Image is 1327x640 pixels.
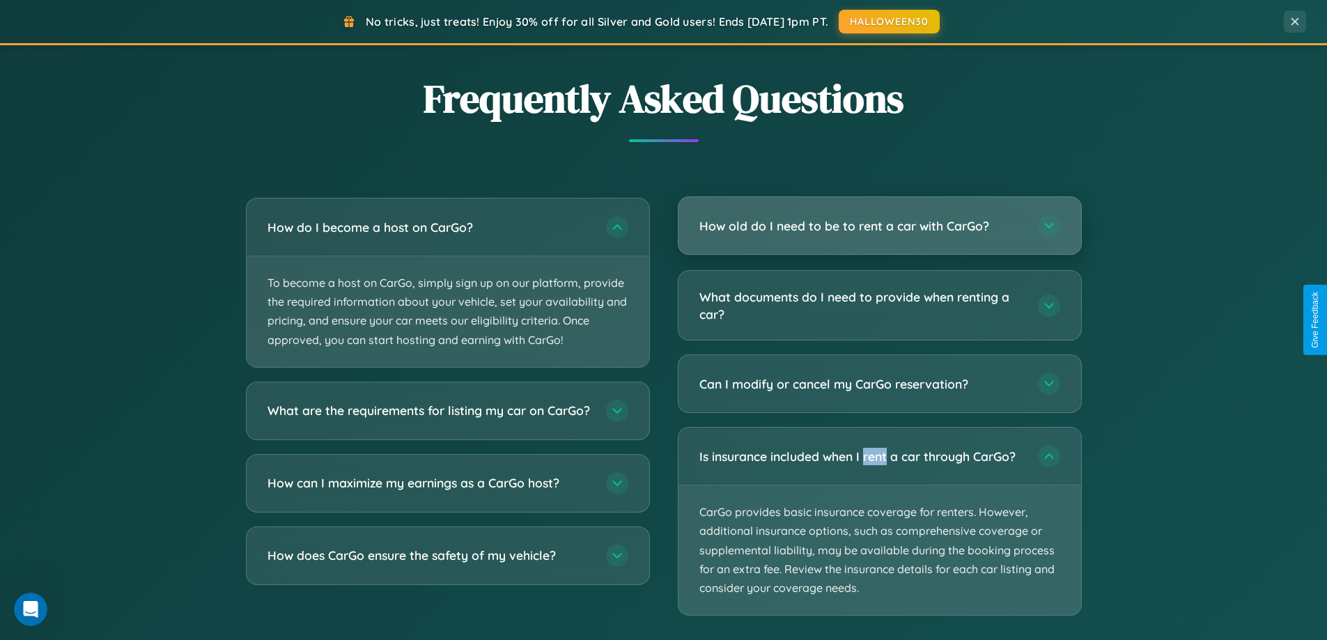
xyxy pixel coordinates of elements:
h3: How do I become a host on CarGo? [267,219,592,236]
p: To become a host on CarGo, simply sign up on our platform, provide the required information about... [247,256,649,367]
div: Give Feedback [1310,292,1320,348]
iframe: Intercom live chat [14,593,47,626]
h3: What are the requirements for listing my car on CarGo? [267,402,592,419]
h3: Is insurance included when I rent a car through CarGo? [699,448,1024,465]
h3: Can I modify or cancel my CarGo reservation? [699,375,1024,393]
h2: Frequently Asked Questions [246,72,1082,125]
h3: What documents do I need to provide when renting a car? [699,288,1024,322]
h3: How old do I need to be to rent a car with CarGo? [699,217,1024,235]
p: CarGo provides basic insurance coverage for renters. However, additional insurance options, such ... [678,485,1081,615]
h3: How does CarGo ensure the safety of my vehicle? [267,547,592,564]
button: HALLOWEEN30 [839,10,940,33]
span: No tricks, just treats! Enjoy 30% off for all Silver and Gold users! Ends [DATE] 1pm PT. [366,15,828,29]
h3: How can I maximize my earnings as a CarGo host? [267,474,592,492]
